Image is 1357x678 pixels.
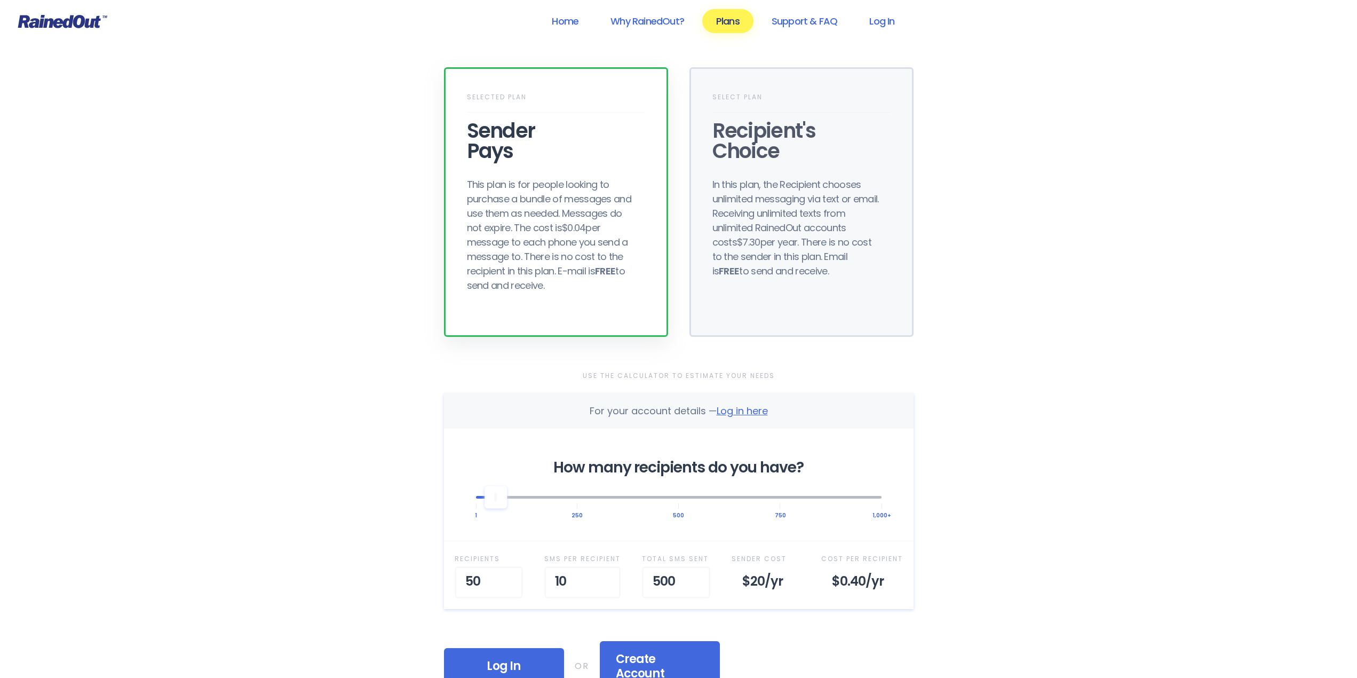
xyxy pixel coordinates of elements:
[590,404,768,418] div: For your account details —
[444,67,668,337] div: Selected PlanSenderPaysThis plan is for people looking to purchase a bundle of messages and use t...
[575,659,589,673] div: OR
[597,9,698,33] a: Why RainedOut?
[719,264,739,278] b: FREE
[732,566,800,598] div: $20 /yr
[712,177,883,278] div: In this plan, the Recipient chooses unlimited messaging via text or email. Receiving unlimited te...
[467,121,645,161] div: Sender Pays
[460,659,548,674] span: Log In
[642,566,710,598] div: 500
[455,566,523,598] div: 50
[544,566,621,598] div: 10
[689,67,914,337] div: Select PlanRecipient'sChoiceIn this plan, the Recipient chooses unlimited messaging via text or e...
[595,264,615,278] b: FREE
[717,404,768,417] span: Log in here
[642,552,710,566] div: Total SMS Sent
[467,177,638,293] div: This plan is for people looking to purchase a bundle of messages and use them as needed. Messages...
[467,90,645,113] div: Selected Plan
[855,9,908,33] a: Log In
[444,369,914,383] div: Use the Calculator to Estimate Your Needs
[821,552,903,566] div: Cost Per Recipient
[712,121,891,161] div: Recipient's Choice
[758,9,851,33] a: Support & FAQ
[476,461,882,475] div: How many recipients do you have?
[544,552,621,566] div: SMS per Recipient
[455,552,523,566] div: Recipient s
[702,9,753,33] a: Plans
[538,9,592,33] a: Home
[821,566,903,598] div: $0.40 /yr
[732,552,800,566] div: Sender Cost
[712,90,891,113] div: Select Plan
